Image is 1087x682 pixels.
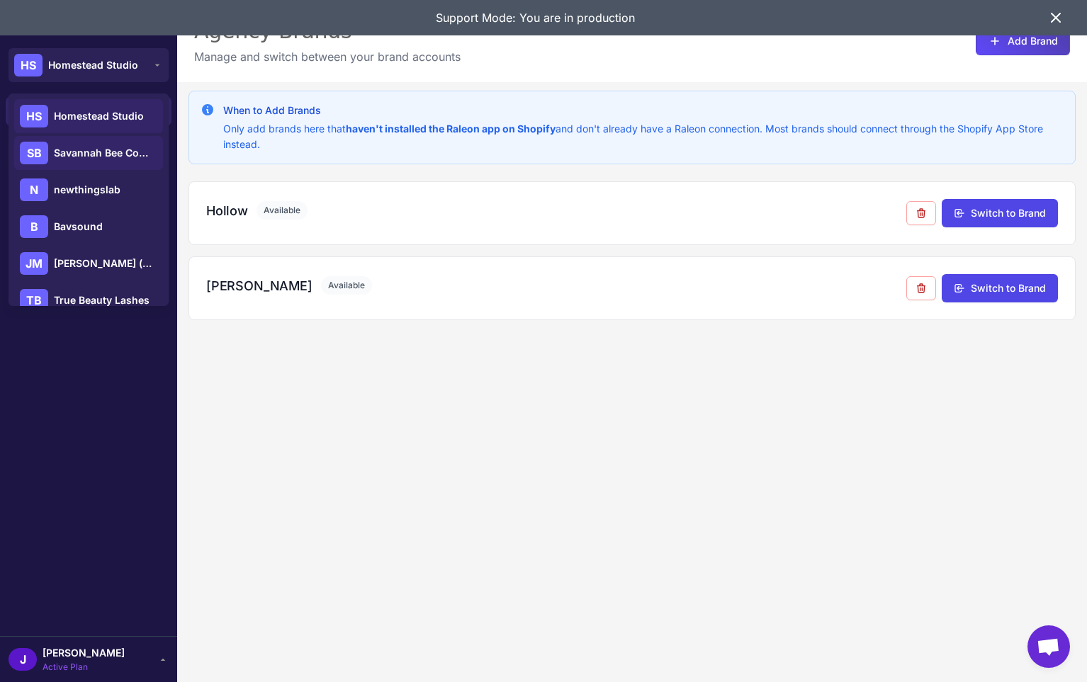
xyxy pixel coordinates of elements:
h3: [PERSON_NAME] [206,276,312,295]
strong: haven't installed the Raleon app on Shopify [346,123,556,135]
span: Savannah Bee Company [54,145,153,161]
span: Bavsound [54,219,103,234]
button: Add Brand [976,27,1070,55]
p: Manage and switch between your brand accounts [194,48,461,65]
p: Only add brands here that and don't already have a Raleon connection. Most brands should connect ... [223,121,1064,152]
span: Active Plan [43,661,125,674]
span: True Beauty Lashes [54,292,150,308]
span: Homestead Studio [54,108,144,124]
span: [PERSON_NAME] [43,645,125,661]
span: Homestead Studio [48,57,138,73]
div: N [20,178,48,201]
div: HS [20,105,48,127]
a: Manage Brands [6,96,171,126]
button: Switch to Brand [942,199,1058,227]
button: Switch to Brand [942,274,1058,302]
span: newthingslab [54,182,120,198]
div: Open chat [1027,625,1070,668]
h3: When to Add Brands [223,103,1064,118]
button: Remove from agency [906,201,936,225]
span: Available [257,201,308,220]
div: JM [20,252,48,275]
a: User Management [6,132,171,161]
div: HS [14,54,43,76]
span: [PERSON_NAME] (demo) [54,256,153,271]
div: J [9,648,37,671]
span: Available [321,276,372,295]
div: TB [20,289,48,312]
button: Remove from agency [906,276,936,300]
div: B [20,215,48,238]
button: HSHomestead Studio [9,48,169,82]
h3: Hollow [206,201,248,220]
div: SB [20,142,48,164]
